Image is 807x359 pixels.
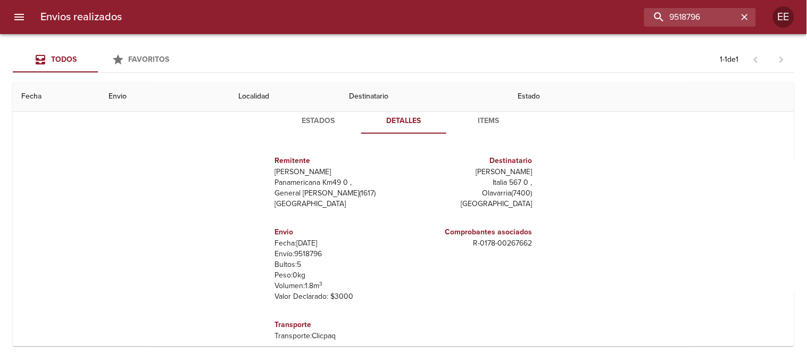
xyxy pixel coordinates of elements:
th: Fecha [13,81,100,112]
th: Destinatario [340,81,510,112]
p: Bultos: 5 [275,259,400,270]
h6: Transporte [275,319,400,331]
p: Envío: 9518796 [275,249,400,259]
p: Panamericana Km49 0 , [275,177,400,188]
p: Valor Declarado: $ 3000 [275,291,400,302]
span: Favoritos [129,55,170,64]
p: Italia 567 0 , [408,177,533,188]
p: [PERSON_NAME] [408,167,533,177]
span: Pagina siguiente [769,47,794,72]
h6: Comprobantes asociados [408,226,533,238]
div: Abrir información de usuario [773,6,794,28]
th: Envio [100,81,230,112]
span: Todos [51,55,77,64]
span: Pagina anterior [743,54,769,64]
p: [PERSON_NAME] [275,167,400,177]
h6: Envios realizados [40,9,122,26]
p: R - 0178 - 00267662 [408,238,533,249]
p: Transporte: Clicpaq [275,331,400,341]
div: Tabs detalle de guia [276,108,531,134]
p: Olavarria ( 7400 ) [408,188,533,199]
p: [GEOGRAPHIC_DATA] [408,199,533,209]
span: Estados [282,115,355,128]
p: General [PERSON_NAME] ( 1617 ) [275,188,400,199]
p: Volumen: 1.8 m [275,281,400,291]
p: Fecha: [DATE] [275,238,400,249]
div: Tabs Envios [13,47,183,72]
th: Estado [510,81,794,112]
span: Detalles [368,115,440,128]
h6: Remitente [275,155,400,167]
p: 1 - 1 de 1 [720,54,739,65]
button: menu [6,4,32,30]
div: EE [773,6,794,28]
p: Peso: 0 kg [275,270,400,281]
input: buscar [644,8,738,27]
h6: Destinatario [408,155,533,167]
span: Items [453,115,525,128]
th: Localidad [230,81,340,112]
sup: 3 [320,280,323,287]
p: [GEOGRAPHIC_DATA] [275,199,400,209]
h6: Envio [275,226,400,238]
